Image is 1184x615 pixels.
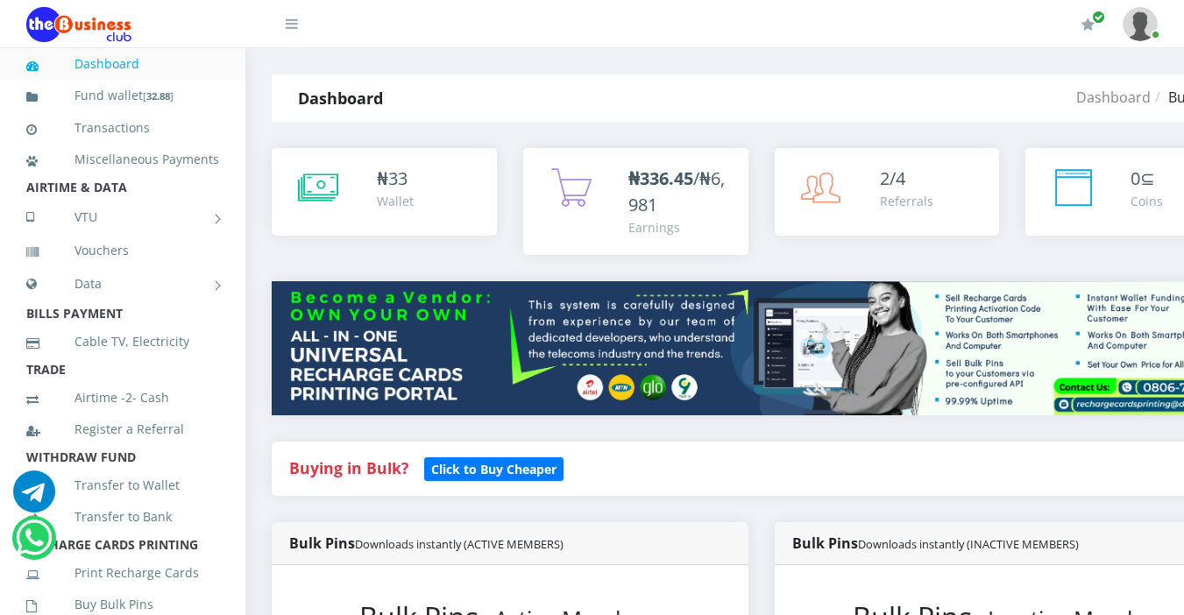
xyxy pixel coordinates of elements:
[388,166,408,190] span: 33
[26,75,219,117] a: Fund wallet[32.88]
[628,166,725,216] span: /₦6,981
[298,88,383,109] strong: Dashboard
[26,7,131,42] img: Logo
[289,534,564,553] strong: Bulk Pins
[1123,7,1158,41] img: User
[26,409,219,449] a: Register a Referral
[628,218,731,237] div: Earnings
[431,461,557,477] b: Click to Buy Cheaper
[775,148,1000,236] a: 2/4 Referrals
[146,89,170,102] b: 32.88
[26,44,219,84] a: Dashboard
[26,195,219,239] a: VTU
[26,553,219,593] a: Print Recharge Cards
[272,148,497,236] a: ₦33 Wallet
[1131,192,1163,210] div: Coins
[26,108,219,148] a: Transactions
[355,536,564,552] small: Downloads instantly (ACTIVE MEMBERS)
[26,139,219,180] a: Miscellaneous Payments
[858,536,1079,552] small: Downloads instantly (INACTIVE MEMBERS)
[880,192,933,210] div: Referrals
[1131,166,1140,190] span: 0
[1076,88,1151,107] a: Dashboard
[377,166,414,192] div: ₦
[16,530,52,559] a: Chat for support
[1092,11,1105,24] span: Renew/Upgrade Subscription
[26,262,219,306] a: Data
[143,89,174,102] small: [ ]
[26,465,219,505] a: Transfer to Wallet
[1131,166,1163,192] div: ⊆
[377,192,414,210] div: Wallet
[26,378,219,418] a: Airtime -2- Cash
[26,230,219,271] a: Vouchers
[26,497,219,537] a: Transfer to Bank
[289,457,408,478] strong: Buying in Bulk?
[424,457,564,478] a: Click to Buy Cheaper
[26,322,219,362] a: Cable TV, Electricity
[628,166,693,190] b: ₦336.45
[523,148,748,255] a: ₦336.45/₦6,981 Earnings
[880,166,905,190] span: 2/4
[13,484,55,512] a: Chat for support
[792,534,1079,553] strong: Bulk Pins
[1081,18,1095,32] i: Renew/Upgrade Subscription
